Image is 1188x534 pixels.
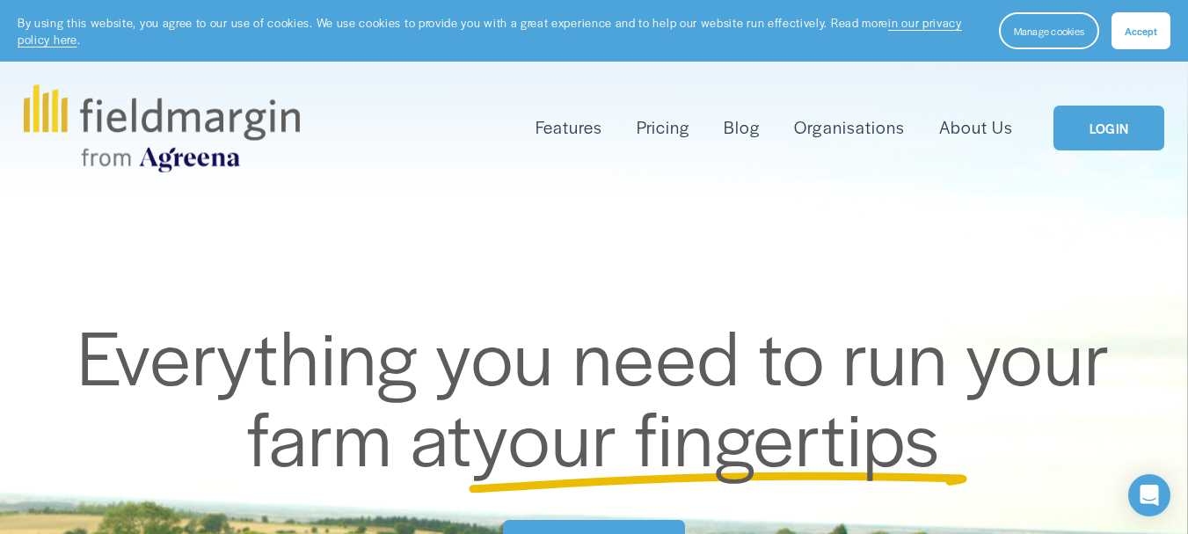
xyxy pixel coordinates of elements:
span: Accept [1125,24,1157,38]
span: your fingertips [472,383,941,488]
a: Pricing [637,113,689,142]
img: fieldmargin.com [24,84,300,172]
span: Everything you need to run your farm at [77,302,1128,488]
span: Features [536,115,602,140]
p: By using this website, you agree to our use of cookies. We use cookies to provide you with a grea... [18,14,981,48]
a: Organisations [794,113,904,142]
span: Manage cookies [1014,24,1084,38]
a: folder dropdown [536,113,602,142]
button: Accept [1111,12,1170,49]
a: Blog [724,113,760,142]
button: Manage cookies [999,12,1099,49]
a: LOGIN [1053,106,1164,150]
div: Open Intercom Messenger [1128,474,1170,516]
a: About Us [939,113,1013,142]
a: in our privacy policy here [18,14,962,48]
